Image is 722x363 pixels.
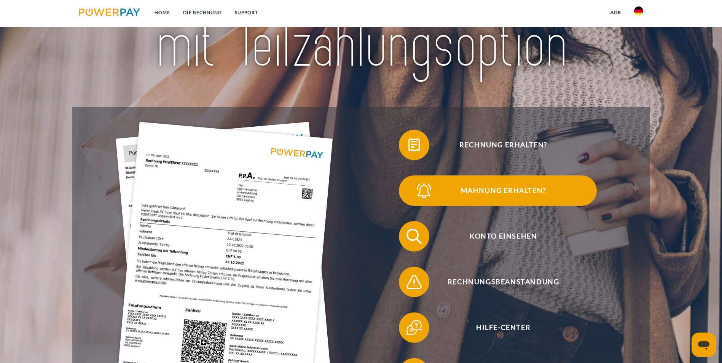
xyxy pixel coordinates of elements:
a: agb [604,6,628,19]
img: qb_bill.svg [405,135,424,154]
img: qb_warning.svg [405,272,424,291]
iframe: Schaltfläche zum Öffnen des Messaging-Fensters [692,333,716,357]
img: de [634,6,643,16]
img: qb_search.svg [405,227,424,246]
span: Hilfe-Center [410,312,596,343]
a: DIE RECHNUNG [177,6,228,19]
button: Mahnung erhalten? [399,175,597,206]
a: SUPPORT [228,6,265,19]
button: Hilfe-Center [399,312,597,343]
button: Rechnungsbeanstandung [399,267,597,297]
a: Home [148,6,177,19]
span: Rechnung erhalten? [410,130,596,160]
button: Rechnung erhalten? [399,130,597,160]
span: Mahnung erhalten? [410,175,596,206]
img: qb_help.svg [405,318,424,337]
img: qb_bell.svg [414,181,434,200]
span: Konto einsehen [410,221,596,252]
button: Konto einsehen [399,221,597,252]
img: logo-powerpay.svg [79,8,140,16]
span: Rechnungsbeanstandung [410,267,596,297]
